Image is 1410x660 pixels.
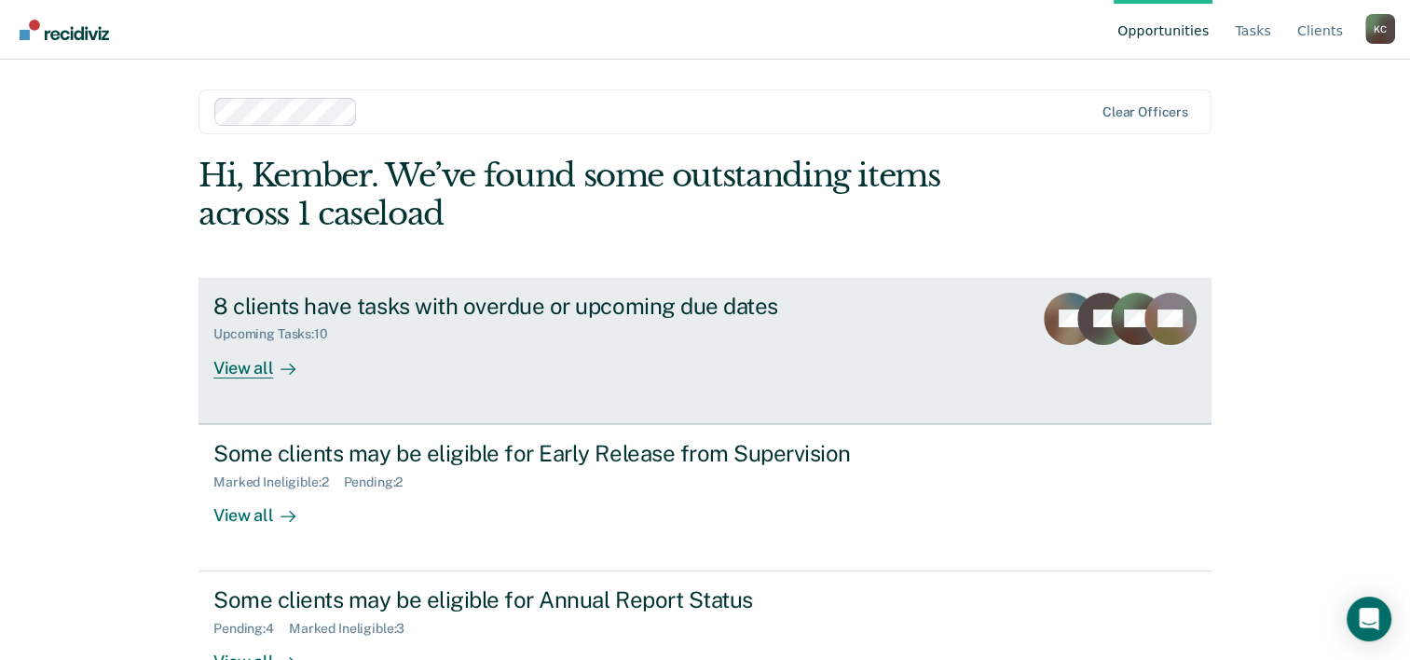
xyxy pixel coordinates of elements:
a: Some clients may be eligible for Early Release from SupervisionMarked Ineligible:2Pending:2View all [198,424,1212,571]
a: 8 clients have tasks with overdue or upcoming due datesUpcoming Tasks:10View all [198,278,1212,424]
div: Pending : 2 [344,474,418,490]
div: Open Intercom Messenger [1347,597,1391,641]
div: Marked Ineligible : 3 [289,621,419,637]
div: Pending : 4 [213,621,289,637]
div: View all [213,342,318,378]
div: Hi, Kember. We’ve found some outstanding items across 1 caseload [198,157,1008,233]
div: K C [1365,14,1395,44]
div: 8 clients have tasks with overdue or upcoming due dates [213,293,868,320]
div: Upcoming Tasks : 10 [213,326,343,342]
button: Profile dropdown button [1365,14,1395,44]
div: Clear officers [1102,104,1188,120]
div: View all [213,489,318,526]
div: Some clients may be eligible for Annual Report Status [213,586,868,613]
div: Some clients may be eligible for Early Release from Supervision [213,440,868,467]
div: Marked Ineligible : 2 [213,474,343,490]
img: Recidiviz [20,20,109,40]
